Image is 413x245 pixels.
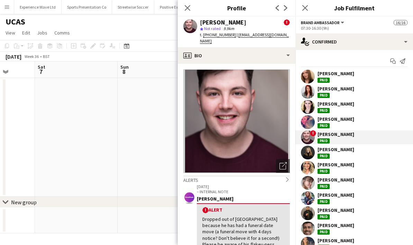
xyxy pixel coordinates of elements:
div: Alert [202,207,284,213]
div: [PERSON_NAME] [318,86,354,92]
p: [DATE] [197,184,290,189]
div: Paid [318,229,330,235]
h1: UCAS [6,17,25,27]
span: Jobs [37,30,47,36]
div: Open photos pop-in [276,159,290,173]
div: Paid [318,184,330,189]
div: Paid [318,78,330,83]
h3: Job Fulfilment [295,3,413,12]
div: [PERSON_NAME] [318,146,354,153]
span: Comms [54,30,70,36]
span: 16/16 [394,20,407,25]
button: Sports Presentation Co [62,0,112,14]
div: BST [43,54,50,59]
a: View [3,28,18,37]
span: ! [310,130,316,136]
button: Experience Wave Ltd [14,0,62,14]
div: [DATE] [6,53,21,60]
button: Positive Experience [154,0,199,14]
span: | [200,32,289,44]
div: Paid [318,154,330,159]
h3: Profile [178,3,295,12]
span: 7 [37,68,45,76]
div: [PERSON_NAME] [197,196,290,202]
div: Bio [178,47,295,64]
span: Edit [22,30,30,36]
div: [PERSON_NAME] [318,222,354,228]
span: 8 [119,68,129,76]
div: [PERSON_NAME] [318,101,354,107]
a: Edit [19,28,33,37]
button: Brand Ambassador [301,20,345,25]
div: Confirmed [295,33,413,50]
div: [PERSON_NAME] [318,161,354,168]
div: Paid [318,214,330,219]
span: Brand Ambassador [301,20,340,25]
span: t. [200,32,237,38]
span: ! [284,19,290,26]
img: Crew avatar or photo [183,69,290,173]
div: Alerts [183,176,290,183]
div: [PERSON_NAME] [318,116,354,122]
div: Paid [318,138,330,144]
div: [PERSON_NAME] [318,192,354,198]
span: View [6,30,15,36]
div: Paid [318,108,330,113]
div: Paid [318,93,330,98]
div: [PERSON_NAME] [318,131,354,137]
div: New group [11,199,37,206]
span: Not rated [204,26,221,31]
span: Week 36 [23,54,40,59]
span: Sat [38,64,45,70]
a: Jobs [34,28,50,37]
div: 07:30-16:30 (9h) [301,26,407,31]
span: 9.9km [222,26,236,31]
span: Sun [120,64,129,70]
button: Streetwise Soccer [112,0,154,14]
div: [PERSON_NAME] [318,237,354,244]
div: [PERSON_NAME] [318,177,354,183]
div: [PERSON_NAME] [318,207,354,213]
div: [PERSON_NAME] [200,19,246,26]
div: Paid [318,199,330,204]
div: Paid [318,123,330,128]
div: Paid [318,169,330,174]
div: [PERSON_NAME] [318,70,354,77]
p: – INTERNAL NOTE [197,189,290,194]
span: ! [202,207,209,213]
a: Comms [52,28,73,37]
